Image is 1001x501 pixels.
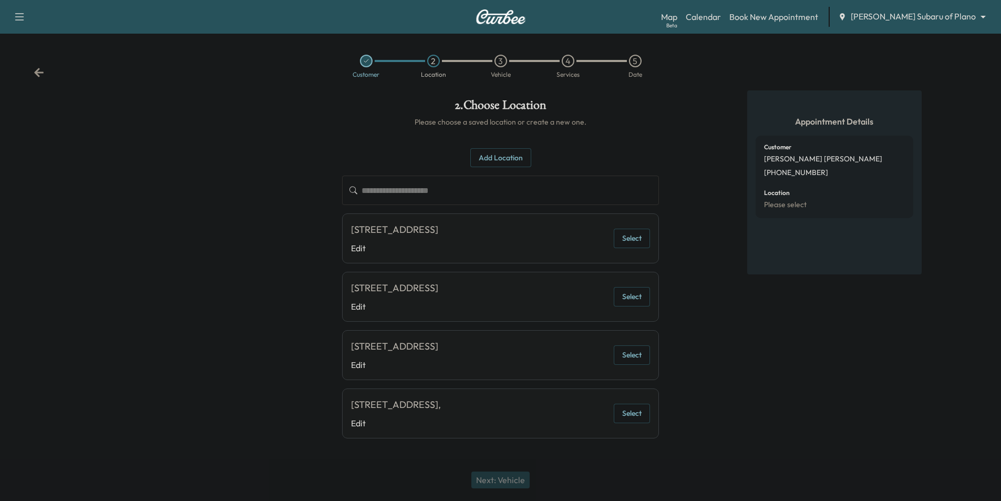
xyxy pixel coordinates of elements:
[562,55,574,67] div: 4
[342,99,659,117] h1: 2 . Choose Location
[851,11,976,23] span: [PERSON_NAME] Subaru of Plano
[614,345,650,365] button: Select
[427,55,440,67] div: 2
[764,168,828,178] p: [PHONE_NUMBER]
[353,71,379,78] div: Customer
[686,11,721,23] a: Calendar
[666,22,677,29] div: Beta
[556,71,580,78] div: Services
[629,55,642,67] div: 5
[756,116,913,127] h5: Appointment Details
[351,397,441,412] div: [STREET_ADDRESS],
[351,222,438,237] div: [STREET_ADDRESS]
[628,71,642,78] div: Date
[491,71,511,78] div: Vehicle
[351,339,438,354] div: [STREET_ADDRESS]
[494,55,507,67] div: 3
[34,67,44,78] div: Back
[351,359,438,371] a: Edit
[729,11,818,23] a: Book New Appointment
[614,404,650,423] button: Select
[351,281,438,295] div: [STREET_ADDRESS]
[764,155,882,164] p: [PERSON_NAME] [PERSON_NAME]
[764,144,791,150] h6: Customer
[614,229,650,248] button: Select
[614,287,650,306] button: Select
[661,11,677,23] a: MapBeta
[476,9,526,24] img: Curbee Logo
[764,200,807,210] p: Please select
[421,71,446,78] div: Location
[342,117,659,127] h6: Please choose a saved location or create a new one.
[351,417,441,430] a: Edit
[351,300,438,313] a: Edit
[351,242,438,254] a: Edit
[764,190,790,196] h6: Location
[470,148,531,168] button: Add Location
